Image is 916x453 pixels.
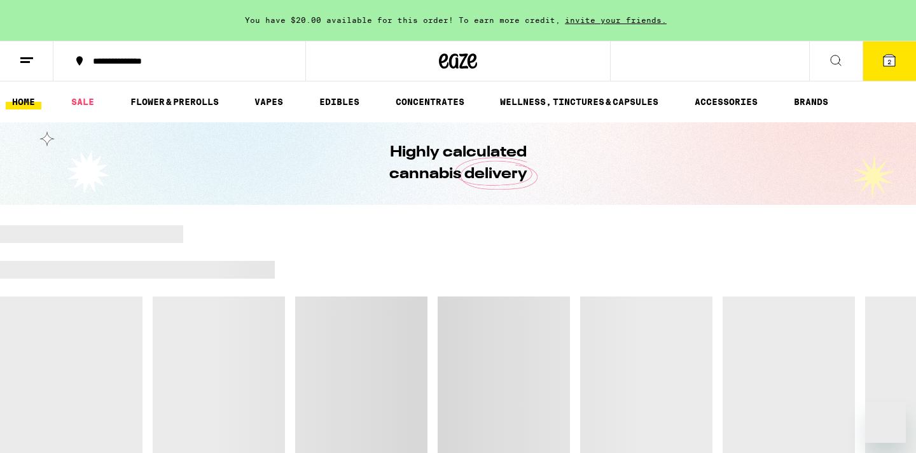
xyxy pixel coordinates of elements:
a: ACCESSORIES [688,94,764,109]
span: 2 [887,58,891,66]
a: BRANDS [788,94,835,109]
h1: Highly calculated cannabis delivery [353,142,563,185]
a: FLOWER & PREROLLS [124,94,225,109]
span: You have $20.00 available for this order! To earn more credit, [245,16,560,24]
a: SALE [65,94,101,109]
span: invite your friends. [560,16,671,24]
iframe: Button to launch messaging window [865,402,906,443]
a: EDIBLES [313,94,366,109]
button: 2 [863,41,916,81]
a: CONCENTRATES [389,94,471,109]
a: VAPES [248,94,289,109]
a: HOME [6,94,41,109]
a: WELLNESS, TINCTURES & CAPSULES [494,94,665,109]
